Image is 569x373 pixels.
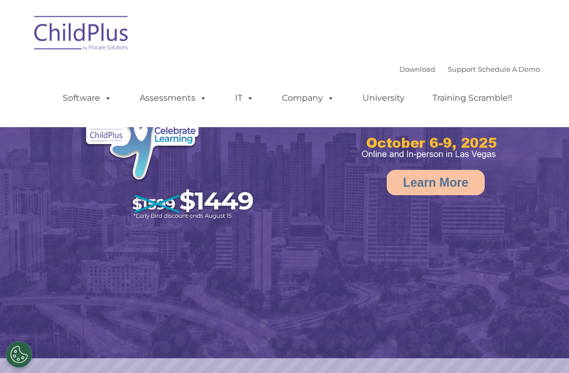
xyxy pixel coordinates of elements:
a: University [352,88,415,109]
a: Assessments [129,88,218,109]
a: Schedule A Demo [478,65,540,73]
a: Learn More [387,170,485,195]
button: Cookies Settings [6,341,32,368]
a: Download [399,65,435,73]
font: | [399,65,540,73]
a: Software [52,88,122,109]
img: ChildPlus by Procare Solutions [29,8,134,61]
a: IT [224,88,264,109]
a: Company [271,88,345,109]
a: Support [448,65,476,73]
a: Training Scramble!! [422,88,523,109]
